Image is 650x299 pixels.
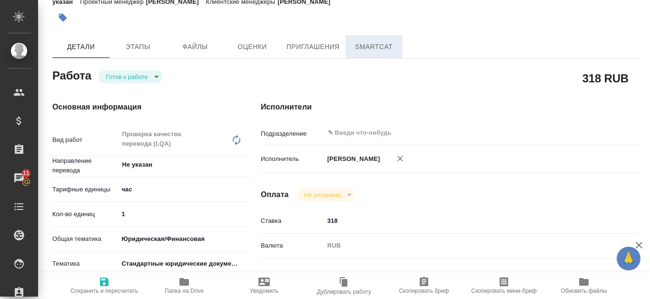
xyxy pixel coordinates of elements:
[390,148,411,169] button: Удалить исполнителя
[172,41,218,53] span: Файлы
[245,164,246,166] button: Open
[582,70,629,86] h2: 318 RUB
[98,70,162,83] div: Готов к работе
[52,7,73,28] button: Добавить тэг
[399,288,449,294] span: Скопировать бриф
[229,41,275,53] span: Оценки
[118,207,250,221] input: ✎ Введи что-нибудь
[317,289,371,295] span: Дублировать работу
[52,234,118,244] p: Общая тематика
[603,132,605,134] button: Open
[144,272,224,299] button: Папка на Drive
[286,41,340,53] span: Приглашения
[52,185,118,194] p: Тарифные единицы
[561,288,607,294] span: Обновить файлы
[324,238,608,254] div: RUB
[52,66,91,83] h2: Работа
[118,231,250,247] div: Юридическая/Финансовая
[301,191,344,199] button: Не оплачена
[52,101,223,113] h4: Основная информация
[261,154,324,164] p: Исполнитель
[165,288,204,294] span: Папка на Drive
[58,41,104,53] span: Детали
[118,181,250,198] div: час
[103,73,151,81] button: Готов к работе
[52,156,118,175] p: Направление перевода
[52,259,118,269] p: Тематика
[464,272,544,299] button: Скопировать мини-бриф
[52,209,118,219] p: Кол-во единиц
[261,101,640,113] h4: Исполнители
[324,154,380,164] p: [PERSON_NAME]
[52,135,118,145] p: Вид работ
[304,272,384,299] button: Дублировать работу
[224,272,304,299] button: Уведомить
[471,288,536,294] span: Скопировать мини-бриф
[261,129,324,139] p: Подразделение
[544,272,624,299] button: Обновить файлы
[118,256,250,272] div: Стандартные юридические документы, договоры, уставы
[261,241,324,250] p: Валюта
[261,216,324,226] p: Ставка
[261,189,289,200] h4: Оплата
[64,272,144,299] button: Сохранить и пересчитать
[250,288,278,294] span: Уведомить
[327,127,573,139] input: ✎ Введи что-нибудь
[70,288,138,294] span: Сохранить и пересчитать
[2,166,36,190] a: 11
[296,189,355,201] div: Готов к работе
[17,169,35,178] span: 11
[620,249,637,269] span: 🙏
[115,41,161,53] span: Этапы
[384,272,464,299] button: Скопировать бриф
[617,247,640,270] button: 🙏
[324,214,608,228] input: ✎ Введи что-нибудь
[351,41,397,53] span: SmartCat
